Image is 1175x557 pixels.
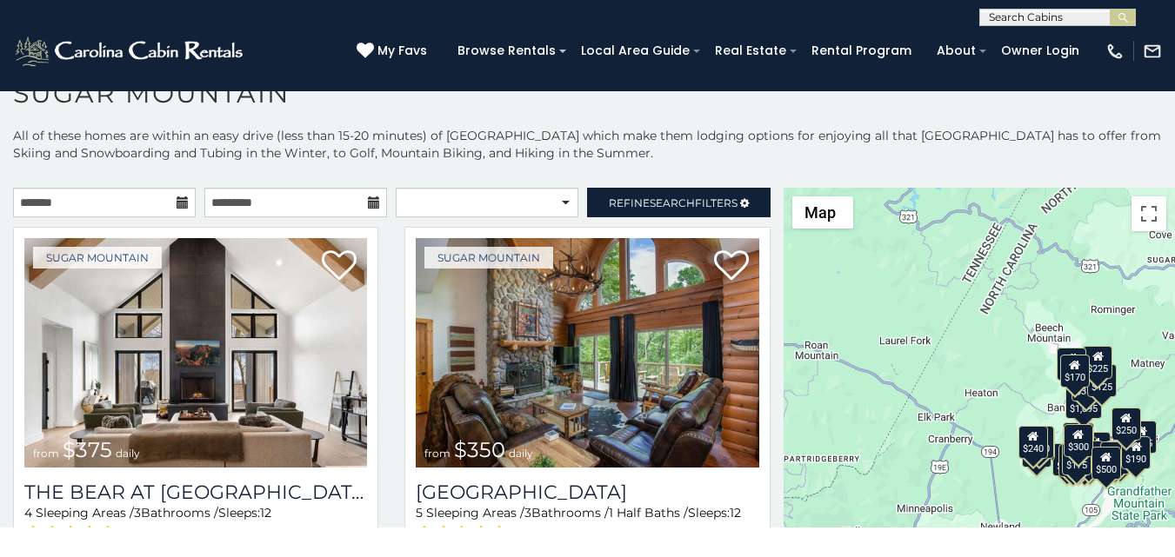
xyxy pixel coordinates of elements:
[609,196,738,209] span: Refine Filters
[524,505,531,521] span: 3
[1080,432,1110,465] div: $200
[424,447,451,460] span: from
[449,37,564,64] a: Browse Rentals
[322,249,357,285] a: Add to favorites
[134,505,141,521] span: 3
[13,34,248,69] img: White-1-2.png
[792,196,853,229] button: Change map style
[416,481,758,504] h3: Grouse Moor Lodge
[803,37,920,64] a: Rental Program
[714,249,749,285] a: Add to favorites
[1092,447,1121,480] div: $500
[1121,436,1151,469] div: $190
[1062,442,1092,475] div: $175
[1064,424,1093,457] div: $300
[1025,428,1055,461] div: $225
[454,437,505,462] span: $350
[928,37,985,64] a: About
[24,505,32,521] span: 4
[572,37,698,64] a: Local Area Guide
[33,247,162,269] a: Sugar Mountain
[260,505,271,521] span: 12
[1064,422,1093,455] div: $265
[1018,426,1047,459] div: $240
[24,504,367,548] div: Sleeping Areas / Bathrooms / Sleeps:
[1087,364,1117,397] div: $125
[706,37,795,64] a: Real Estate
[730,505,741,521] span: 12
[1083,346,1112,379] div: $225
[416,238,758,467] a: from $350 daily
[1105,42,1125,61] img: phone-regular-white.png
[63,437,112,462] span: $375
[1063,422,1092,455] div: $190
[804,203,836,222] span: Map
[24,238,367,467] img: 1714387646_thumbnail.jpeg
[1060,355,1090,388] div: $170
[424,247,553,269] a: Sugar Mountain
[416,238,758,467] img: 1714398141_thumbnail.jpeg
[122,526,200,548] span: (6 reviews)
[1025,426,1054,459] div: $210
[24,481,367,504] h3: The Bear At Sugar Mountain
[416,481,758,504] a: [GEOGRAPHIC_DATA]
[1057,348,1086,381] div: $240
[357,42,431,61] a: My Favs
[1065,386,1101,419] div: $1,095
[1132,196,1166,231] button: Toggle fullscreen view
[513,526,595,548] span: (13 reviews)
[24,238,367,467] a: from $375 daily
[1127,421,1157,454] div: $155
[992,37,1088,64] a: Owner Login
[116,447,140,460] span: daily
[1100,441,1130,474] div: $195
[1143,42,1162,61] img: mail-regular-white.png
[416,505,423,521] span: 5
[416,504,758,548] div: Sleeping Areas / Bathrooms / Sleeps:
[33,447,59,460] span: from
[650,196,695,209] span: Search
[24,481,367,504] a: The Bear At [GEOGRAPHIC_DATA]
[609,505,688,521] span: 1 Half Baths /
[509,447,533,460] span: daily
[377,42,427,60] span: My Favs
[1058,444,1088,477] div: $155
[587,188,770,217] a: RefineSearchFilters
[1111,408,1140,441] div: $250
